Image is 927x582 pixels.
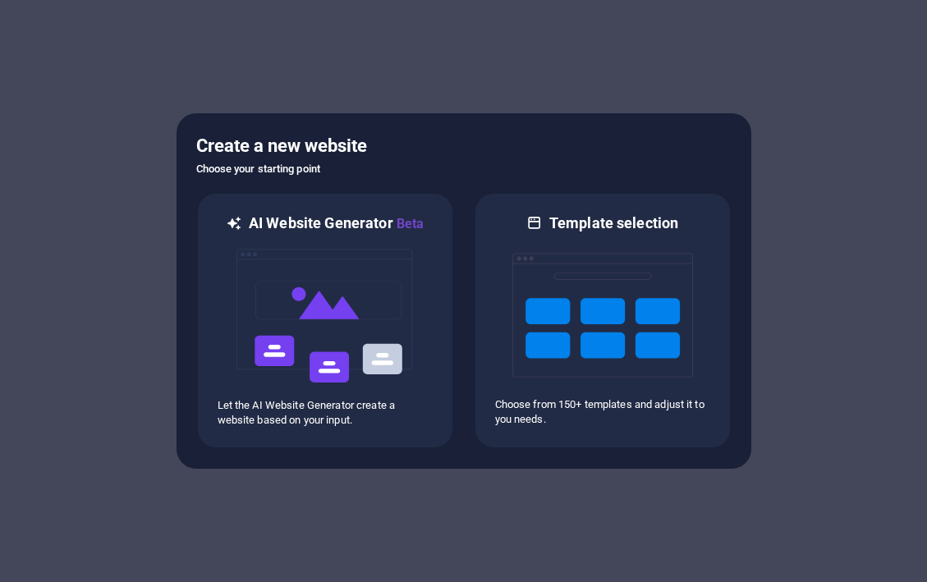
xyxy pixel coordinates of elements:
h5: Create a new website [196,133,732,159]
p: Choose from 150+ templates and adjust it to you needs. [495,397,710,427]
h6: Template selection [549,213,678,233]
p: Let the AI Website Generator create a website based on your input. [218,398,433,428]
img: ai [235,234,415,398]
h6: AI Website Generator [249,213,424,234]
h6: Choose your starting point [196,159,732,179]
span: Beta [393,216,424,231]
div: Template selectionChoose from 150+ templates and adjust it to you needs. [474,192,732,449]
div: AI Website GeneratorBetaaiLet the AI Website Generator create a website based on your input. [196,192,454,449]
